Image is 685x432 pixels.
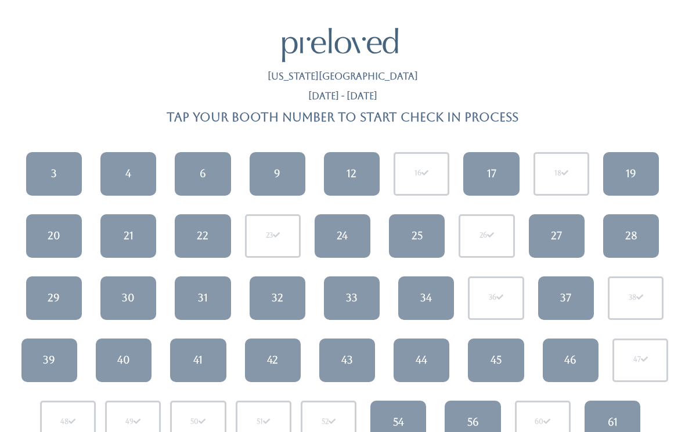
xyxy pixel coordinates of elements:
div: 24 [337,228,348,243]
div: 47 [633,355,648,365]
a: 29 [26,276,82,320]
div: 16 [414,168,428,179]
div: 29 [48,290,60,305]
div: 36 [489,293,503,303]
a: 31 [175,276,230,320]
a: 3 [26,152,82,196]
a: 9 [250,152,305,196]
div: 46 [564,352,576,368]
a: 24 [315,214,370,258]
div: 22 [197,228,208,243]
h5: [US_STATE][GEOGRAPHIC_DATA] [268,71,418,82]
div: 39 [43,352,55,368]
a: 27 [529,214,585,258]
a: 40 [96,339,152,382]
a: 44 [394,339,449,382]
img: preloved logo [282,28,398,62]
div: 38 [629,293,643,303]
a: 28 [603,214,659,258]
div: 3 [51,166,57,181]
div: 51 [257,417,270,427]
div: 61 [608,415,618,430]
a: 43 [319,339,375,382]
div: 4 [125,166,131,181]
div: 42 [267,352,278,368]
div: 40 [117,352,130,368]
div: 37 [560,290,571,305]
a: 20 [26,214,82,258]
div: 19 [626,166,636,181]
a: 39 [21,339,77,382]
a: 34 [398,276,454,320]
a: 42 [245,339,301,382]
a: 17 [463,152,519,196]
div: 30 [122,290,135,305]
a: 37 [538,276,594,320]
div: 49 [125,417,140,427]
div: 60 [535,417,550,427]
a: 22 [175,214,230,258]
div: 44 [416,352,427,368]
div: 26 [479,231,494,241]
a: 45 [468,339,524,382]
h5: [DATE] - [DATE] [308,91,377,102]
a: 41 [170,339,226,382]
div: 9 [274,166,280,181]
div: 25 [412,228,423,243]
a: 46 [543,339,599,382]
a: 6 [175,152,230,196]
a: 33 [324,276,380,320]
a: 25 [389,214,445,258]
div: 56 [467,415,479,430]
div: 52 [322,417,336,427]
div: 41 [193,352,203,368]
a: 12 [324,152,380,196]
a: 21 [100,214,156,258]
div: 18 [554,168,568,179]
div: 20 [48,228,60,243]
div: 27 [551,228,562,243]
div: 17 [487,166,496,181]
div: 12 [347,166,356,181]
div: 48 [60,417,75,427]
div: 31 [198,290,208,305]
div: 54 [393,415,404,430]
div: 50 [190,417,205,427]
div: 45 [491,352,502,368]
div: 33 [346,290,358,305]
div: 21 [124,228,134,243]
h4: Tap your booth number to start check in process [167,110,518,124]
div: 6 [200,166,206,181]
a: 32 [250,276,305,320]
div: 28 [625,228,637,243]
div: 43 [341,352,353,368]
a: 4 [100,152,156,196]
a: 30 [100,276,156,320]
a: 19 [603,152,659,196]
div: 32 [272,290,283,305]
div: 34 [420,290,432,305]
div: 23 [266,231,280,241]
